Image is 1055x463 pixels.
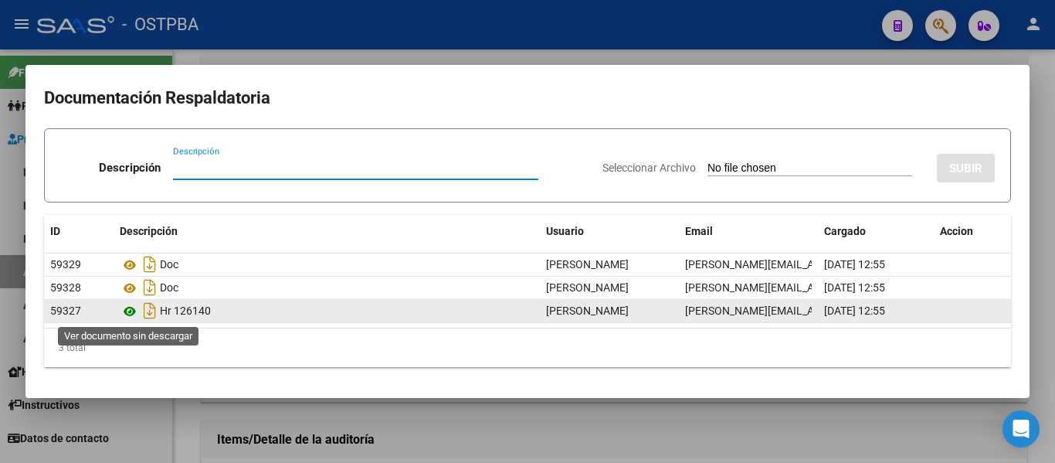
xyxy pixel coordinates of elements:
span: Email [685,225,713,237]
i: Descargar documento [140,252,160,277]
datatable-header-cell: Accion [934,215,1011,248]
span: [PERSON_NAME] [546,305,629,317]
span: 59327 [50,305,81,317]
span: SUBIR [949,162,982,175]
span: [PERSON_NAME][EMAIL_ADDRESS][PERSON_NAME][DOMAIN_NAME] [685,258,1022,271]
datatable-header-cell: Email [679,215,818,248]
div: Doc [120,252,534,277]
span: Seleccionar Archivo [602,162,696,174]
span: Cargado [824,225,866,237]
i: Descargar documento [140,298,160,323]
div: 3 total [44,329,1011,367]
span: Accion [940,225,973,237]
p: Descripción [99,159,161,177]
div: Hr 126140 [120,298,534,323]
datatable-header-cell: Descripción [114,215,540,248]
span: Usuario [546,225,584,237]
button: SUBIR [937,154,995,182]
span: 59329 [50,258,81,271]
span: [DATE] 12:55 [824,305,885,317]
span: [PERSON_NAME] [546,281,629,294]
h2: Documentación Respaldatoria [44,83,1011,113]
span: [PERSON_NAME][EMAIL_ADDRESS][PERSON_NAME][DOMAIN_NAME] [685,281,1022,294]
span: [DATE] 12:55 [824,281,885,294]
datatable-header-cell: ID [44,215,114,248]
datatable-header-cell: Cargado [818,215,934,248]
datatable-header-cell: Usuario [540,215,679,248]
span: ID [50,225,60,237]
span: [PERSON_NAME] [546,258,629,271]
div: Open Intercom Messenger [1002,410,1040,448]
span: [PERSON_NAME][EMAIL_ADDRESS][PERSON_NAME][DOMAIN_NAME] [685,305,1022,317]
span: [DATE] 12:55 [824,258,885,271]
i: Descargar documento [140,275,160,300]
span: Descripción [120,225,178,237]
div: Doc [120,275,534,300]
span: 59328 [50,281,81,294]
